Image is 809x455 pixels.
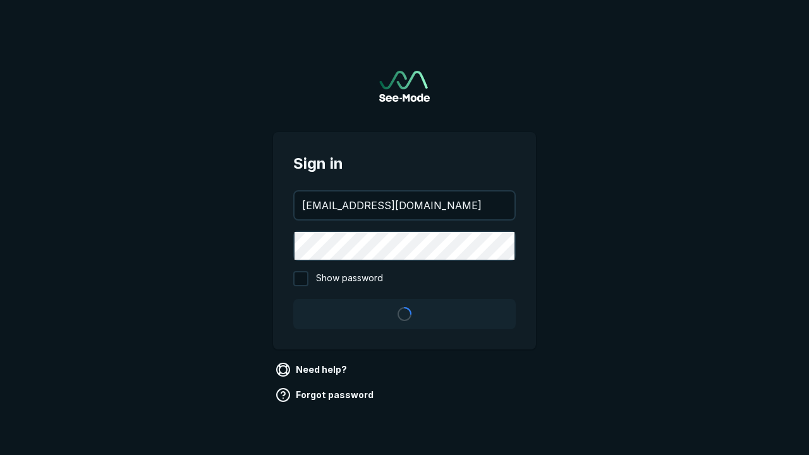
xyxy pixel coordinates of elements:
span: Show password [316,271,383,286]
input: your@email.com [295,191,514,219]
span: Sign in [293,152,516,175]
a: Go to sign in [379,71,430,102]
a: Forgot password [273,385,379,405]
img: See-Mode Logo [379,71,430,102]
a: Need help? [273,360,352,380]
